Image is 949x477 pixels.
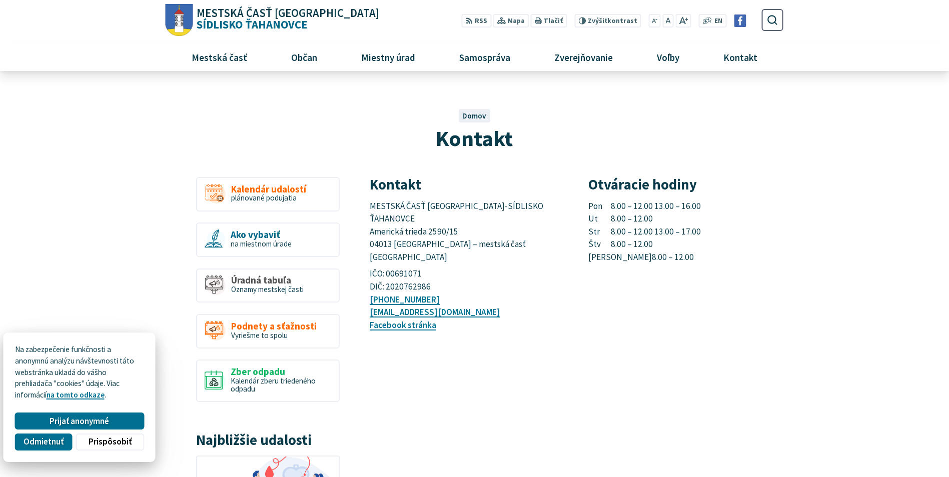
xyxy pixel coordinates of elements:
h3: Najbližšie udalosti [196,432,340,448]
a: Ako vybaviť na miestnom úrade [196,222,340,257]
a: Mestská časť [173,43,265,70]
a: Domov [462,111,486,120]
a: Facebook stránka [370,319,436,330]
span: Úradná tabuľa [231,275,304,285]
span: Ako vybaviť [231,229,292,240]
span: Pon [588,200,611,213]
span: Oznamy mestskej časti [231,284,304,294]
span: na miestnom úrade [231,239,292,248]
p: IČO: 00691071 DIČ: 2020762986 [370,267,565,293]
img: Prejsť na Facebook stránku [734,14,746,27]
span: Ut [588,212,611,225]
span: Kalendár zberu triedeného odpadu [231,376,316,394]
span: Prijať anonymné [62,416,121,426]
a: Zber odpadu Kalendár zberu triedeného odpadu [196,359,340,402]
span: MESTSKÁ ČASŤ [GEOGRAPHIC_DATA]-SÍDLISKO ŤAHANOVCE Americká trieda 2590/15 04013 [GEOGRAPHIC_DATA]... [370,200,545,263]
span: Prispôsobiť [100,436,143,447]
span: [PERSON_NAME] [588,251,652,264]
p: Na zabezpečenie funkčnosti a anonymnú analýzu návštevnosti táto webstránka ukladá do vášho prehli... [27,344,156,401]
a: Voľby [639,43,698,70]
span: Mestská časť [188,43,251,70]
button: Zvýšiťkontrast [574,14,641,27]
span: Sídlisko Ťahanovce [193,7,380,30]
p: 8.00 – 12.00 13.00 – 16.00 8.00 – 12.00 8.00 – 12.00 13.00 – 17.00 8.00 – 12.00 8.00 – 12.00 [588,200,783,264]
button: Nastaviť pôvodnú veľkosť písma [662,14,673,27]
span: Mapa [508,16,525,26]
span: Zber odpadu [231,366,331,377]
a: Kalendár udalostí plánované podujatia [196,177,340,211]
button: Odmietnuť [27,433,84,450]
span: Občan [287,43,321,70]
span: Tlačiť [544,17,563,25]
span: Vyriešme to spolu [231,330,288,340]
a: [PHONE_NUMBER] [370,294,440,305]
span: Samospráva [455,43,514,70]
span: Miestny úrad [357,43,419,70]
span: Zverejňovanie [550,43,616,70]
span: kontrast [588,17,637,25]
span: Kontakt [436,124,513,152]
span: Kalendár udalostí [231,184,306,194]
a: Kontakt [705,43,776,70]
a: Zverejňovanie [536,43,631,70]
img: Prejsť na domovskú stránku [166,4,193,36]
span: Str [588,225,611,238]
span: Odmietnuť [35,436,75,447]
span: Zvýšiť [588,16,607,25]
h3: Kontakt [370,177,565,192]
button: Zväčšiť veľkosť písma [675,14,691,27]
button: Prispôsobiť [88,433,156,450]
span: Štv [588,238,611,251]
span: Voľby [653,43,683,70]
span: Kontakt [720,43,761,70]
a: Samospráva [441,43,529,70]
a: Logo Sídlisko Ťahanovce, prejsť na domovskú stránku. [166,4,379,36]
a: RSS [462,14,491,27]
span: EN [714,16,722,26]
a: [EMAIL_ADDRESS][DOMAIN_NAME] [370,306,500,317]
a: Podnety a sťažnosti Vyriešme to spolu [196,314,340,348]
button: Prijať anonymné [27,412,156,429]
button: Tlačiť [531,14,567,27]
h3: Otváracie hodiny [588,177,783,192]
a: Občan [273,43,335,70]
button: Zmenšiť veľkosť písma [649,14,661,27]
a: na tomto odkaze [58,390,116,399]
span: plánované podujatia [231,193,297,202]
span: Podnety a sťažnosti [231,321,317,331]
a: Mapa [493,14,529,27]
a: Úradná tabuľa Oznamy mestskej časti [196,268,340,303]
a: EN [712,16,725,26]
span: Mestská časť [GEOGRAPHIC_DATA] [197,7,379,19]
span: RSS [475,16,487,26]
a: Miestny úrad [343,43,433,70]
